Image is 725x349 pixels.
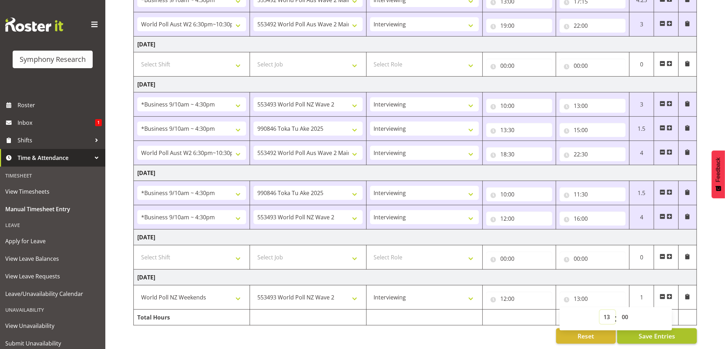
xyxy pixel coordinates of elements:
a: Leave/Unavailability Calendar [2,285,104,303]
a: View Leave Balances [2,250,104,267]
td: 4 [630,205,654,230]
input: Click to select... [560,292,626,306]
span: Submit Unavailability [5,338,100,349]
input: Click to select... [560,19,626,33]
input: Click to select... [486,292,552,306]
div: Timesheet [2,168,104,183]
div: Symphony Research [20,54,86,65]
a: View Leave Requests [2,267,104,285]
img: Rosterit website logo [5,18,63,32]
td: 4 [630,141,654,165]
input: Click to select... [486,123,552,137]
span: Time & Attendance [18,153,91,163]
input: Click to select... [560,187,626,201]
td: [DATE] [134,270,697,285]
span: Feedback [715,157,721,182]
input: Click to select... [486,187,552,201]
span: Shifts [18,135,91,146]
span: Roster [18,100,102,110]
span: View Timesheets [5,186,100,197]
input: Click to select... [560,252,626,266]
input: Click to select... [560,99,626,113]
td: 1 [630,285,654,310]
span: View Leave Requests [5,271,100,282]
td: 0 [630,245,654,270]
input: Click to select... [560,147,626,161]
td: 3 [630,12,654,37]
span: Reset [578,331,594,341]
input: Click to select... [486,59,552,73]
span: View Unavailability [5,321,100,331]
button: Save Entries [617,328,697,344]
input: Click to select... [560,212,626,226]
span: Save Entries [639,331,675,341]
td: 1.5 [630,181,654,205]
input: Click to select... [560,123,626,137]
td: 3 [630,92,654,117]
span: Apply for Leave [5,236,100,246]
td: 0 [630,52,654,77]
a: View Unavailability [2,317,104,335]
input: Click to select... [486,19,552,33]
span: Manual Timesheet Entry [5,204,100,214]
input: Click to select... [486,212,552,226]
td: [DATE] [134,165,697,181]
span: 1 [95,119,102,126]
input: Click to select... [560,59,626,73]
input: Click to select... [486,147,552,161]
div: Unavailability [2,303,104,317]
input: Click to select... [486,252,552,266]
button: Reset [556,328,616,344]
div: Leave [2,218,104,232]
td: 1.5 [630,117,654,141]
td: [DATE] [134,230,697,245]
a: View Timesheets [2,183,104,200]
input: Click to select... [486,99,552,113]
td: [DATE] [134,77,697,92]
td: [DATE] [134,37,697,52]
a: Apply for Leave [2,232,104,250]
a: Manual Timesheet Entry [2,200,104,218]
span: Inbox [18,117,95,128]
button: Feedback - Show survey [712,150,725,198]
span: View Leave Balances [5,253,100,264]
span: : [614,310,617,328]
span: Leave/Unavailability Calendar [5,289,100,299]
td: Total Hours [134,310,250,325]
